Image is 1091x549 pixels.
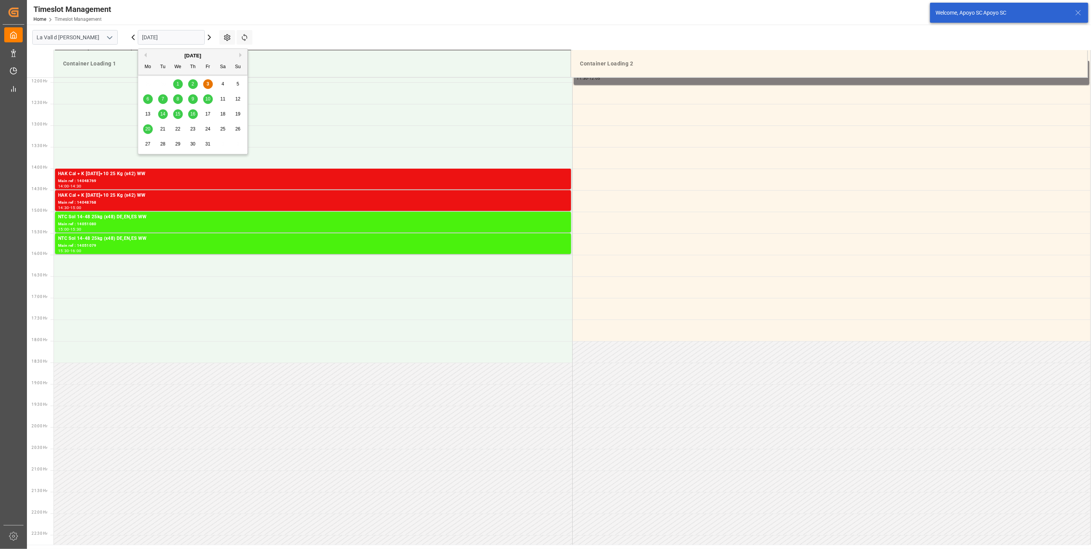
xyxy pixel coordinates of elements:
[205,141,210,147] span: 31
[104,32,115,44] button: open menu
[239,53,244,57] button: Next Month
[145,111,150,117] span: 13
[32,100,47,105] span: 12:30 Hr
[58,192,568,199] div: HAK Cal + K [DATE]+10 25 Kg (x42) WW
[32,510,47,514] span: 22:00 Hr
[32,445,47,450] span: 20:30 Hr
[58,170,568,178] div: HAK Cal + K [DATE]+10 25 Kg (x42) WW
[32,467,47,471] span: 21:00 Hr
[158,139,168,149] div: Choose Tuesday, October 28th, 2025
[60,57,565,71] div: Container Loading 1
[577,77,588,80] div: 11:30
[218,79,228,89] div: Choose Saturday, October 4th, 2025
[58,221,568,228] div: Main ref : 14051080
[142,53,147,57] button: Previous Month
[173,124,183,134] div: Choose Wednesday, October 22nd, 2025
[936,9,1068,17] div: Welcome, Apoyo SC Apoyo SC
[58,249,69,253] div: 15:30
[188,109,198,119] div: Choose Thursday, October 16th, 2025
[218,94,228,104] div: Choose Saturday, October 11th, 2025
[177,81,179,87] span: 1
[233,79,243,89] div: Choose Sunday, October 5th, 2025
[173,79,183,89] div: Choose Wednesday, October 1st, 2025
[218,62,228,72] div: Sa
[188,62,198,72] div: Th
[32,208,47,213] span: 15:00 Hr
[32,79,47,83] span: 12:00 Hr
[235,126,240,132] span: 26
[220,126,225,132] span: 25
[143,62,153,72] div: Mo
[203,124,213,134] div: Choose Friday, October 24th, 2025
[162,96,164,102] span: 7
[32,273,47,277] span: 16:30 Hr
[222,81,224,87] span: 4
[233,94,243,104] div: Choose Sunday, October 12th, 2025
[205,126,210,132] span: 24
[33,3,111,15] div: Timeslot Management
[188,79,198,89] div: Choose Thursday, October 2nd, 2025
[218,124,228,134] div: Choose Saturday, October 25th, 2025
[235,111,240,117] span: 19
[70,249,82,253] div: 16:00
[158,94,168,104] div: Choose Tuesday, October 7th, 2025
[160,111,165,117] span: 14
[32,532,47,536] span: 22:30 Hr
[160,126,165,132] span: 21
[203,94,213,104] div: Choose Friday, October 10th, 2025
[205,96,210,102] span: 10
[32,165,47,169] span: 14:00 Hr
[577,57,1081,71] div: Container Loading 2
[158,109,168,119] div: Choose Tuesday, October 14th, 2025
[32,187,47,191] span: 14:30 Hr
[69,206,70,209] div: -
[207,81,209,87] span: 3
[69,249,70,253] div: -
[220,96,225,102] span: 11
[70,184,82,188] div: 14:30
[188,124,198,134] div: Choose Thursday, October 23rd, 2025
[32,230,47,234] span: 15:30 Hr
[32,489,47,493] span: 21:30 Hr
[58,235,568,243] div: NTC Sol 14-48 25kg (x48) DE,EN,ES WW
[70,206,82,209] div: 15:00
[32,295,47,299] span: 17:00 Hr
[69,184,70,188] div: -
[32,359,47,363] span: 18:30 Hr
[218,109,228,119] div: Choose Saturday, October 18th, 2025
[158,124,168,134] div: Choose Tuesday, October 21st, 2025
[233,124,243,134] div: Choose Sunday, October 26th, 2025
[32,122,47,126] span: 13:00 Hr
[235,96,240,102] span: 12
[58,228,69,231] div: 15:00
[175,126,180,132] span: 22
[32,251,47,256] span: 16:00 Hr
[173,109,183,119] div: Choose Wednesday, October 15th, 2025
[203,109,213,119] div: Choose Friday, October 17th, 2025
[190,126,195,132] span: 23
[220,111,225,117] span: 18
[190,141,195,147] span: 30
[147,96,149,102] span: 6
[143,124,153,134] div: Choose Monday, October 20th, 2025
[192,81,194,87] span: 2
[58,213,568,221] div: NTC Sol 14-48 25kg (x48) DE,EN,ES WW
[140,77,246,152] div: month 2025-10
[177,96,179,102] span: 8
[589,77,600,80] div: 12:05
[173,94,183,104] div: Choose Wednesday, October 8th, 2025
[192,96,194,102] span: 9
[58,199,568,206] div: Main ref : 14048768
[203,79,213,89] div: Choose Friday, October 3rd, 2025
[32,424,47,428] span: 20:00 Hr
[203,62,213,72] div: Fr
[33,17,46,22] a: Home
[158,62,168,72] div: Tu
[175,141,180,147] span: 29
[32,381,47,385] span: 19:00 Hr
[138,52,247,60] div: [DATE]
[32,30,118,45] input: Type to search/select
[175,111,180,117] span: 15
[588,77,589,80] div: -
[205,111,210,117] span: 17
